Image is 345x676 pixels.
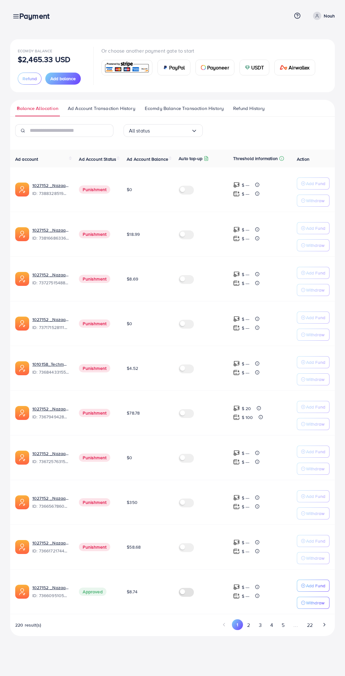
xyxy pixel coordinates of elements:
[79,230,110,238] span: Punishment
[297,284,329,296] button: Withdraw
[297,356,329,368] button: Add Fund
[207,64,229,71] span: Payoneer
[297,463,329,475] button: Withdraw
[297,195,329,207] button: Withdraw
[32,324,69,331] span: ID: 7371715281112170513
[79,319,110,328] span: Punishment
[306,314,325,321] p: Add Fund
[254,619,266,631] button: Go to page 3
[32,316,69,331] div: <span class='underline'>1027152 _Nazaagency_04</span></br>7371715281112170513
[242,449,250,457] p: $ ---
[150,126,191,136] input: Search for option
[18,73,42,85] button: Refund
[306,465,324,473] p: Withdraw
[306,599,324,607] p: Withdraw
[179,155,202,162] p: Auto top-up
[79,498,110,506] span: Punishment
[297,535,329,547] button: Add Fund
[32,369,69,375] span: ID: 7368443315504726017
[240,60,270,75] a: cardUSDT
[306,537,325,545] p: Add Fund
[79,454,110,462] span: Punishment
[306,493,325,500] p: Add Fund
[233,360,240,367] img: top-up amount
[15,540,29,554] img: ic-ads-acc.e4c84228.svg
[310,12,335,20] a: Nouh
[18,55,70,63] p: $2,465.33 USD
[242,324,250,332] p: $ ---
[15,361,29,375] img: ic-ads-acc.e4c84228.svg
[32,227,69,233] a: 1027152 _Nazaagency_023
[232,619,243,630] button: Go to page 1
[79,543,110,551] span: Punishment
[101,60,152,75] a: card
[15,585,29,599] img: ic-ads-acc.e4c84228.svg
[233,316,240,322] img: top-up amount
[306,376,324,383] p: Withdraw
[297,401,329,413] button: Add Fund
[127,320,132,327] span: $0
[243,619,254,631] button: Go to page 2
[32,182,69,189] a: 1027152 _Nazaagency_019
[306,420,324,428] p: Withdraw
[277,619,289,631] button: Go to page 5
[242,539,250,546] p: $ ---
[79,588,106,596] span: Approved
[32,450,69,465] div: <span class='underline'>1027152 _Nazaagency_016</span></br>7367257631523782657
[201,65,206,70] img: card
[297,312,329,324] button: Add Fund
[242,548,250,555] p: $ ---
[306,448,325,455] p: Add Fund
[233,155,278,162] p: Threshold information
[127,231,140,237] span: $18.99
[274,60,315,75] a: cardAirwallex
[45,73,81,85] button: Add balance
[32,584,69,599] div: <span class='underline'>1027152 _Nazaagency_006</span></br>7366095105679261697
[127,410,140,416] span: $78.78
[32,540,69,554] div: <span class='underline'>1027152 _Nazaagency_018</span></br>7366172174454882305
[306,180,325,187] p: Add Fund
[318,647,340,671] iframe: Chat
[297,446,329,458] button: Add Fund
[127,454,132,461] span: $0
[306,286,324,294] p: Withdraw
[79,364,110,372] span: Punishment
[17,105,58,112] span: Balance Allocation
[15,406,29,420] img: ic-ads-acc.e4c84228.svg
[32,406,69,412] a: 1027152 _Nazaagency_003
[233,405,240,412] img: top-up amount
[297,239,329,251] button: Withdraw
[306,331,324,338] p: Withdraw
[127,365,138,371] span: $4.52
[242,405,251,412] p: $ 20
[306,241,324,249] p: Withdraw
[306,403,325,411] p: Add Fund
[233,414,240,421] img: top-up amount
[242,280,250,287] p: $ ---
[233,182,240,188] img: top-up amount
[32,280,69,286] span: ID: 7372751548805726224
[242,181,250,189] p: $ ---
[15,622,41,628] span: 220 result(s)
[219,619,330,631] ul: Pagination
[297,267,329,279] button: Add Fund
[169,64,185,71] span: PayPal
[32,548,69,554] span: ID: 7366172174454882305
[242,592,250,600] p: $ ---
[127,589,137,595] span: $8.74
[15,451,29,465] img: ic-ads-acc.e4c84228.svg
[15,317,29,331] img: ic-ads-acc.e4c84228.svg
[18,48,52,54] span: Ecomdy Balance
[79,275,110,283] span: Punishment
[297,507,329,519] button: Withdraw
[233,459,240,465] img: top-up amount
[233,548,240,555] img: top-up amount
[22,75,37,82] span: Refund
[233,503,240,510] img: top-up amount
[297,597,329,609] button: Withdraw
[297,222,329,234] button: Add Fund
[233,450,240,456] img: top-up amount
[242,226,250,234] p: $ ---
[297,580,329,592] button: Add Fund
[233,280,240,286] img: top-up amount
